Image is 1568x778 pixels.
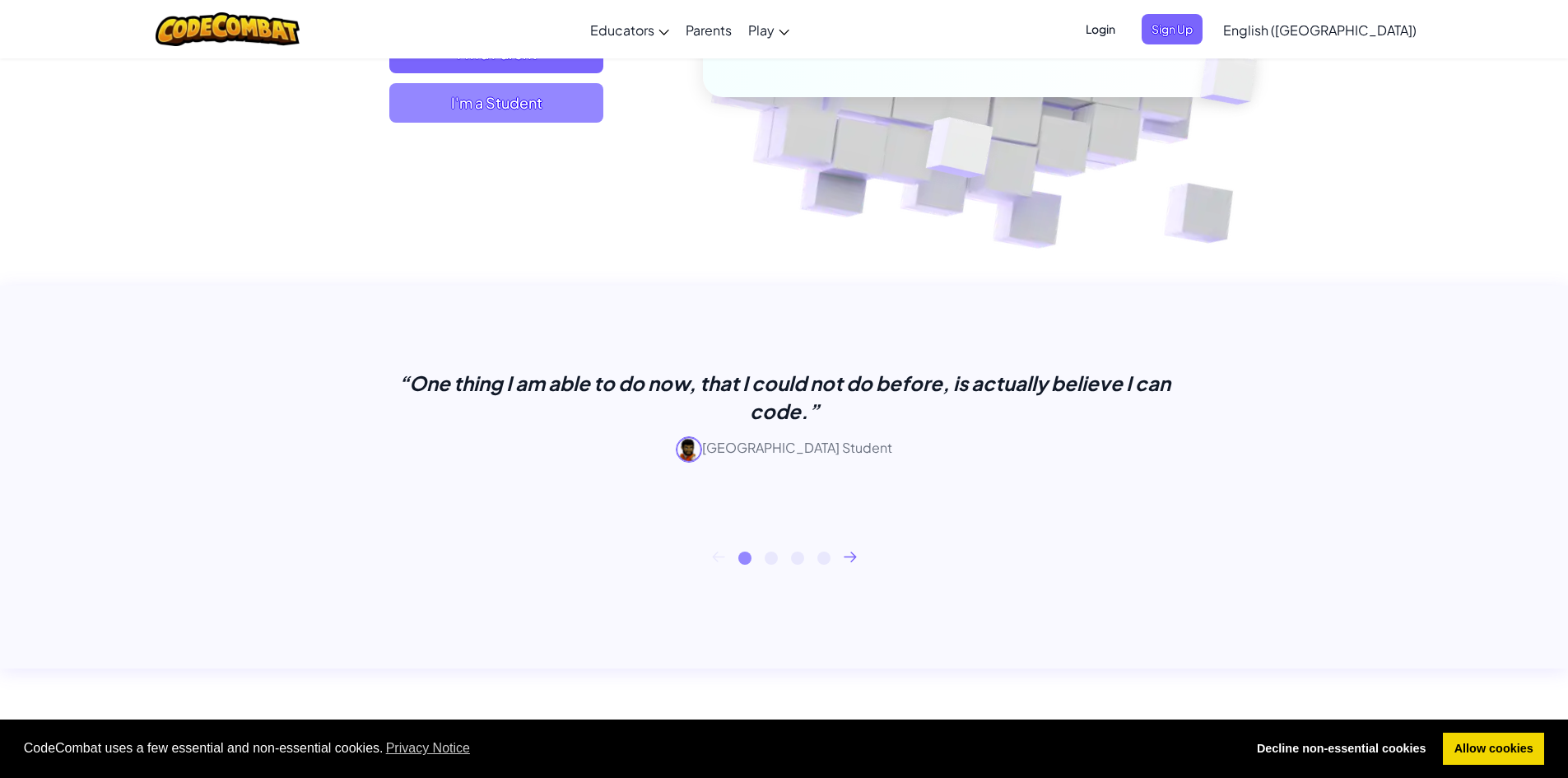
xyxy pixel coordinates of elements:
a: allow cookies [1443,733,1544,766]
p: “One thing I am able to do now, that I could not do before, is actually believe I can code.” [373,369,1196,425]
a: Play [740,7,798,52]
a: learn more about cookies [384,736,473,761]
button: Sign Up [1142,14,1203,44]
p: [GEOGRAPHIC_DATA] Student [373,436,1196,463]
a: Parents [677,7,740,52]
button: 1 [738,552,751,565]
button: 3 [791,552,804,565]
span: CodeCombat uses a few essential and non-essential cookies. [24,736,1233,761]
img: CodeCombat logo [156,12,300,46]
button: I'm a Student [389,83,603,123]
span: Play [748,21,775,39]
button: Login [1076,14,1125,44]
img: Overlap cubes [885,82,1032,219]
span: Educators [590,21,654,39]
img: avatar [676,436,702,463]
span: English ([GEOGRAPHIC_DATA]) [1223,21,1417,39]
a: English ([GEOGRAPHIC_DATA]) [1215,7,1425,52]
a: deny cookies [1245,733,1437,766]
img: Overlap cubes [1172,19,1296,139]
button: 2 [765,552,778,565]
button: 4 [817,552,831,565]
a: Educators [582,7,677,52]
